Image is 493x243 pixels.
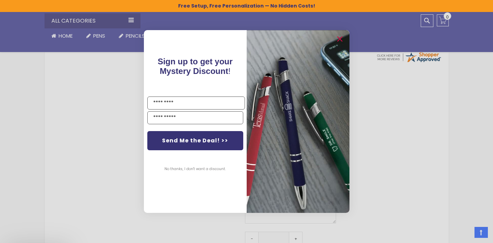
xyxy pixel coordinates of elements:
[334,34,345,44] button: Close dialog
[161,161,229,178] button: No thanks, I don't want a discount.
[158,57,233,76] span: Sign up to get your Mystery Discount
[147,131,243,150] button: Send Me the Deal! >>
[158,57,233,76] span: !
[247,30,349,213] img: pop-up-image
